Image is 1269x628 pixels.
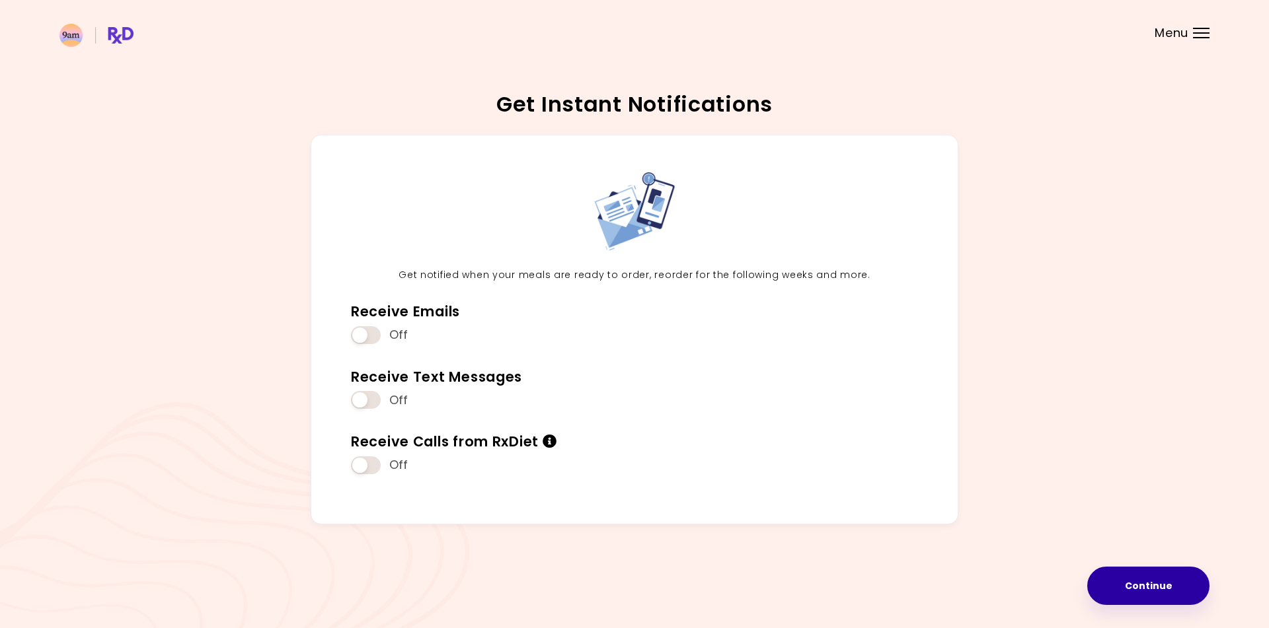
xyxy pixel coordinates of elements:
[341,267,928,283] p: Get notified when your meals are ready to order, reorder for the following weeks and more.
[59,94,1210,115] h2: Get Instant Notifications
[351,433,557,450] div: Receive Calls from RxDiet
[389,328,408,343] span: Off
[351,302,460,320] div: Receive Emails
[389,458,408,473] span: Off
[1155,27,1188,39] span: Menu
[543,435,557,448] i: Info
[351,368,522,386] div: Receive Text Messages
[1087,567,1210,605] button: Continue
[389,393,408,408] span: Off
[59,24,134,47] img: RxDiet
